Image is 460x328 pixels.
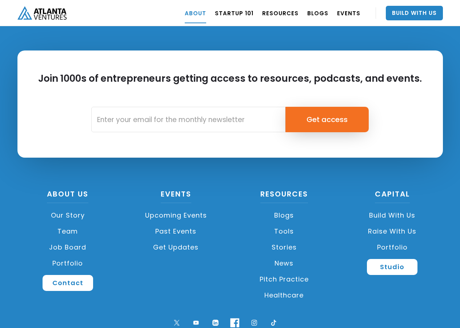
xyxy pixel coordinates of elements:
[234,223,335,239] a: Tools
[38,72,422,98] h2: Join 1000s of entrepreneurs getting access to resources, podcasts, and events.
[91,107,369,132] form: Email Form
[337,3,360,23] a: EVENTS
[269,318,279,328] img: tik tok logo
[17,207,119,223] a: Our Story
[161,189,191,203] a: Events
[211,318,220,328] img: linkedin logo
[17,223,119,239] a: Team
[386,6,443,20] a: Build With Us
[125,223,227,239] a: Past Events
[262,3,299,23] a: RESOURCES
[260,189,308,203] a: Resources
[43,275,93,291] a: Contact
[342,223,443,239] a: Raise with Us
[185,3,206,23] a: ABOUT
[342,239,443,255] a: Portfolio
[125,239,227,255] a: Get Updates
[367,259,417,275] a: Studio
[234,239,335,255] a: Stories
[215,3,253,23] a: Startup 101
[307,3,328,23] a: BLOGS
[17,239,119,255] a: Job Board
[191,318,201,328] img: youtube symbol
[234,207,335,223] a: Blogs
[234,271,335,287] a: Pitch Practice
[234,287,335,303] a: Healthcare
[375,189,410,203] a: CAPITAL
[285,107,369,132] input: Get access
[342,207,443,223] a: Build with us
[91,107,285,132] input: Enter your email for the monthly newsletter
[17,255,119,271] a: Portfolio
[47,189,88,203] a: About US
[125,207,227,223] a: Upcoming Events
[249,318,259,328] img: ig symbol
[234,255,335,271] a: News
